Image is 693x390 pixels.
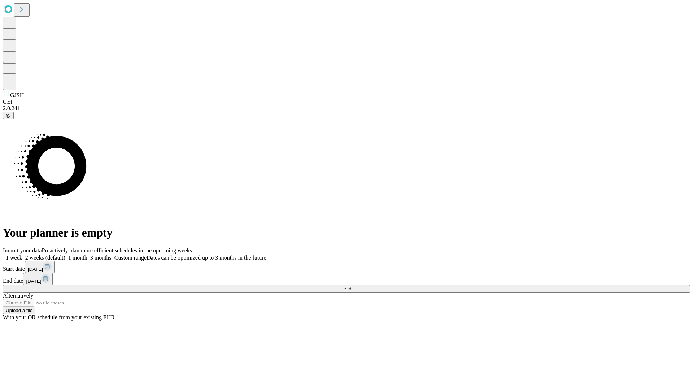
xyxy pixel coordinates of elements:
span: Import your data [3,247,42,253]
button: [DATE] [23,273,53,285]
span: 1 week [6,255,22,261]
span: Dates can be optimized up to 3 months in the future. [147,255,267,261]
span: GJSH [10,92,24,98]
span: Fetch [340,286,352,291]
button: [DATE] [25,261,55,273]
div: GEI [3,99,690,105]
span: Proactively plan more efficient schedules in the upcoming weeks. [42,247,193,253]
div: End date [3,273,690,285]
span: Alternatively [3,292,33,299]
span: [DATE] [28,266,43,272]
button: Upload a file [3,307,35,314]
span: 3 months [90,255,112,261]
button: @ [3,112,14,119]
span: [DATE] [26,278,41,284]
div: 2.0.241 [3,105,690,112]
span: @ [6,113,11,118]
span: 2 weeks (default) [25,255,65,261]
span: Custom range [114,255,147,261]
h1: Your planner is empty [3,226,690,239]
button: Fetch [3,285,690,292]
span: 1 month [68,255,87,261]
span: With your OR schedule from your existing EHR [3,314,115,320]
div: Start date [3,261,690,273]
